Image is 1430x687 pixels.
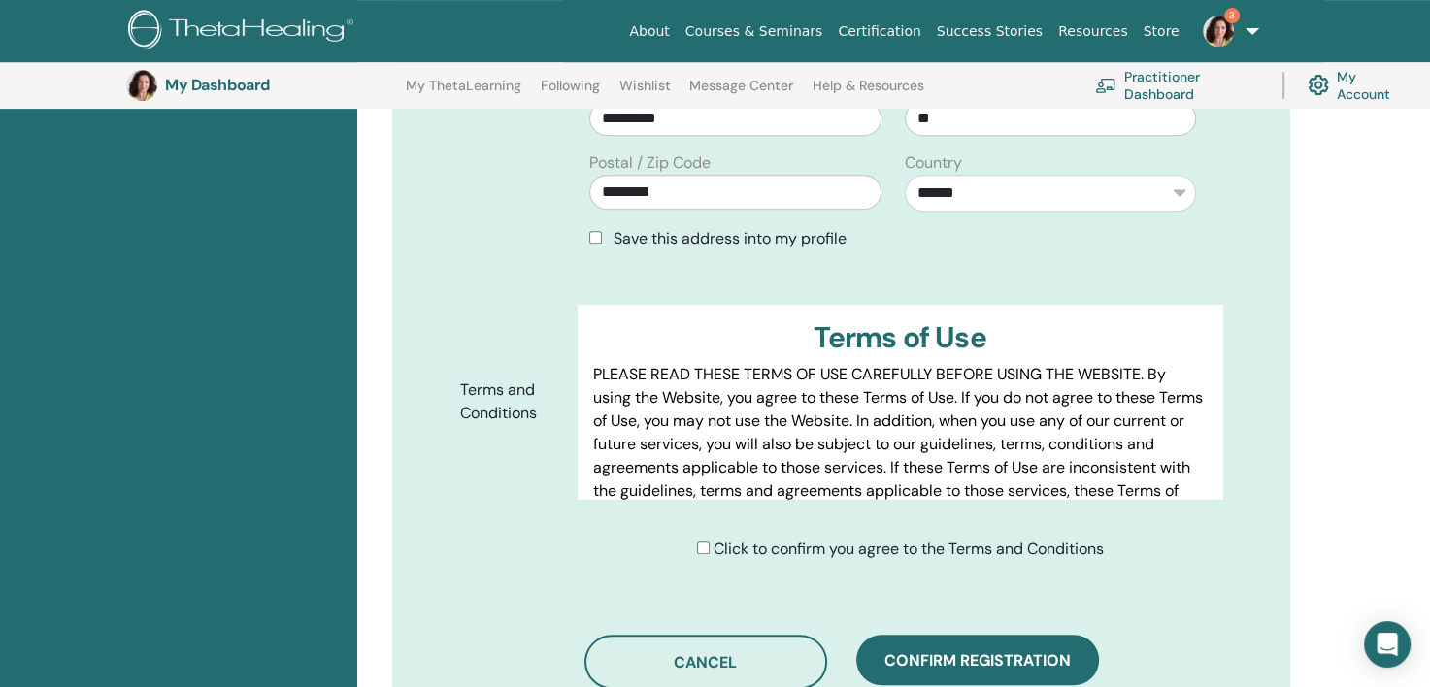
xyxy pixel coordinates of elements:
[714,539,1104,559] span: Click to confirm you agree to the Terms and Conditions
[689,78,793,109] a: Message Center
[126,70,157,101] img: default.jpg
[1308,70,1329,100] img: cog.svg
[1095,78,1116,93] img: chalkboard-teacher.svg
[929,14,1050,49] a: Success Stories
[884,650,1071,671] span: Confirm registration
[446,372,578,432] label: Terms and Conditions
[589,151,711,175] label: Postal / Zip Code
[621,14,677,49] a: About
[674,652,737,672] span: Cancel
[593,320,1207,355] h3: Terms of Use
[1203,16,1234,47] img: default.jpg
[813,78,924,109] a: Help & Resources
[1095,64,1259,107] a: Practitioner Dashboard
[1364,621,1411,668] div: Open Intercom Messenger
[678,14,831,49] a: Courses & Seminars
[1050,14,1136,49] a: Resources
[128,10,360,53] img: logo.png
[406,78,521,109] a: My ThetaLearning
[856,635,1099,685] button: Confirm registration
[1308,64,1406,107] a: My Account
[905,151,962,175] label: Country
[619,78,671,109] a: Wishlist
[541,78,600,109] a: Following
[1136,14,1187,49] a: Store
[614,228,847,248] span: Save this address into my profile
[830,14,928,49] a: Certification
[165,76,359,94] h3: My Dashboard
[593,363,1207,526] p: PLEASE READ THESE TERMS OF USE CAREFULLY BEFORE USING THE WEBSITE. By using the Website, you agre...
[1224,8,1240,23] span: 3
